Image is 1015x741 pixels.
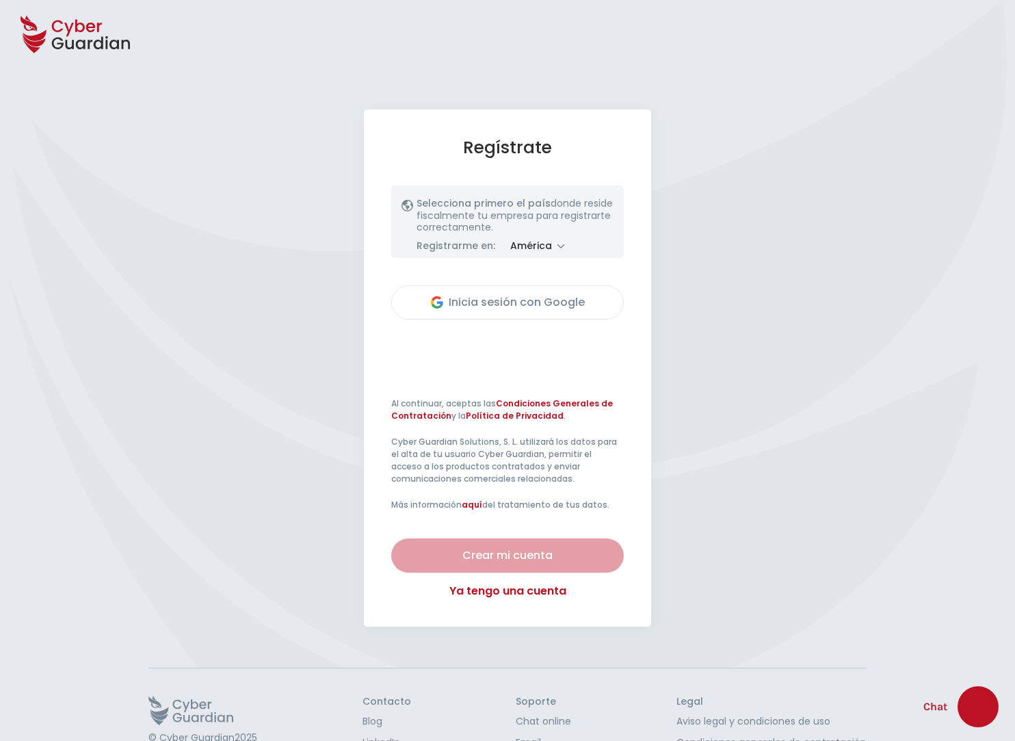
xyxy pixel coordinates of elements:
p: donde reside fiscalmente tu empresa para registrarte correctamente. [417,198,614,234]
h1: Regístrate [391,137,624,158]
a: Condiciones Generales de Contratación [391,398,613,421]
h3: Contacto [362,696,411,708]
span: Chat [923,699,947,715]
button: Inicia sesión con Google [391,285,624,320]
a: Chat online [516,714,571,729]
div: Inicia sesión con Google [402,294,613,311]
p: Al continuar, aceptas las y la . [391,398,624,422]
span: Selecciona primero el país [417,196,551,210]
a: Ya tengo una cuenta [391,583,624,599]
p: Cyber Guardian Solutions, S. L. utilizará los datos para el alta de tu usuario Cyber Guardian, pe... [391,436,624,485]
div: Crear mi cuenta [401,547,614,564]
p: Más información del tratamiento de tus datos. [391,499,624,511]
h3: Legal [676,696,867,708]
button: Crear mi cuenta [391,538,624,573]
a: Aviso legal y condiciones de uso [676,714,867,729]
p: Registrarme en: [417,240,495,252]
a: Política de Privacidad [466,410,564,421]
a: Blog [362,714,411,729]
h3: Soporte [516,696,571,708]
a: aquí [462,499,482,510]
